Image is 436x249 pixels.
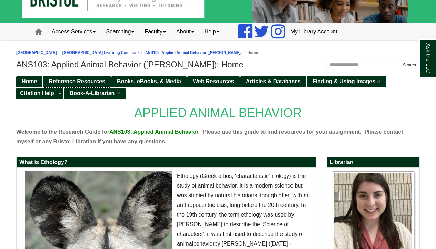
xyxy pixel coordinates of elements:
i: This link opens in a new window [377,80,381,84]
a: [GEOGRAPHIC_DATA] Learning Commons [62,50,140,55]
a: Finding & Using Images [307,76,386,87]
span: Articles & Databases [246,78,301,84]
button: Search [399,60,420,70]
span: Home [22,78,37,84]
span: Welcome to the Research Guide for [16,129,109,135]
a: ANS103: Applied Animal Behavior ([PERSON_NAME]) [145,50,242,55]
i: This link opens in a new window [116,92,120,95]
span: . Please use this guide to find resources for your assignment [198,129,360,135]
a: Citation Help [16,88,56,99]
h2: What is Ethology? [17,157,316,168]
a: Help [199,23,225,40]
a: Home [16,76,42,87]
span: Book-A-Librarian [70,90,115,96]
nav: breadcrumb [16,49,420,56]
a: About [171,23,199,40]
span: Finding & Using Images [313,78,375,84]
span: Citation Help [20,90,54,96]
span: APPLIED ANIMAL BEHAVIOR [134,106,302,120]
div: Guide Pages [16,75,420,99]
span: Web Resources [193,78,234,84]
a: [GEOGRAPHIC_DATA] [16,50,57,55]
h2: Librarian [327,157,419,168]
a: Articles & Databases [240,76,306,87]
a: My Library Account [285,23,343,40]
span: . Please contact myself or any Bristol Librarian if you have any questions. [16,129,403,144]
span: behavior [193,241,214,247]
span: Books, eBooks, & Media [117,78,181,84]
h1: ANS103: Applied Animal Behavior ([PERSON_NAME]): Home [16,60,420,69]
a: Reference Resources [43,76,111,87]
a: Web Resources [187,76,240,87]
a: Books, eBooks, & Media [111,76,187,87]
a: Searching [101,23,139,40]
a: Book-A-Librarian [64,88,126,99]
a: Access Services [47,23,101,40]
a: Faculty [139,23,171,40]
span: Reference Resources [49,78,105,84]
span: ANS103: Applied Animal Behavior [109,129,198,135]
li: Home [242,49,258,56]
